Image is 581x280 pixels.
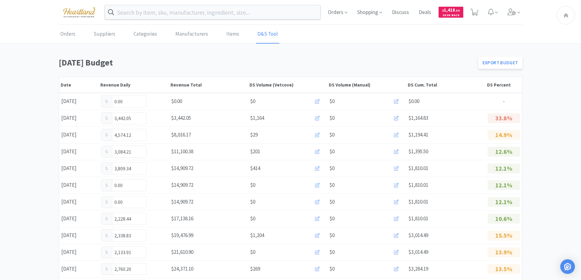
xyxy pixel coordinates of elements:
[100,82,167,88] div: Revenue Daily
[250,114,264,122] span: $1,164
[171,249,193,255] span: $21,610.90
[408,98,419,105] span: $0.00
[329,214,335,223] span: $0
[250,147,260,156] span: $201
[488,264,520,274] p: 13.5%
[488,214,520,224] p: 10.6%
[171,148,193,155] span: $11,100.38
[171,198,193,205] span: $14,909.72
[478,57,522,69] a: Export Budget
[408,115,428,121] span: $1,164.83
[329,114,335,122] span: $0
[488,113,520,123] p: 33.8%
[329,231,335,239] span: $0
[59,196,99,208] div: [DATE]
[442,14,460,18] span: Cash Back
[59,25,77,44] a: Orders
[560,259,575,274] div: Open Intercom Messenger
[329,82,405,88] div: DS Volume (Manual)
[408,182,428,188] span: $1,810.01
[389,10,411,15] a: Discuss
[250,131,258,139] span: $29
[61,82,97,88] div: Date
[408,165,428,172] span: $1,810.01
[329,147,335,156] span: $0
[250,97,255,105] span: $0
[171,265,193,272] span: $24,371.10
[59,162,99,175] div: [DATE]
[250,248,255,256] span: $0
[487,82,521,88] div: DS Percent
[250,164,260,172] span: $414
[408,82,484,88] div: DS Cum. Total
[250,265,260,273] span: $269
[329,248,335,256] span: $0
[171,182,193,188] span: $14,909.72
[105,5,321,19] input: Search by item, sku, manufacturer, ingredient, size...
[329,131,335,139] span: $0
[408,198,428,205] span: $1,810.01
[249,82,326,88] div: DS Volume (Vetcove)
[250,214,255,223] span: $0
[59,263,99,275] div: [DATE]
[59,179,99,191] div: [DATE]
[250,198,255,206] span: $0
[171,165,193,172] span: $14,909.72
[329,97,335,105] span: $0
[488,147,520,157] p: 12.6%
[59,4,100,20] img: cad7bdf275c640399d9c6e0c56f98fd2_10.png
[488,130,520,140] p: 14.9%
[171,232,193,239] span: $19,476.99
[59,112,99,124] div: [DATE]
[408,249,428,255] span: $3,014.49
[256,25,279,44] a: D&S Tool
[329,181,335,189] span: $0
[171,131,191,138] span: $8,016.17
[92,25,117,44] a: Suppliers
[59,95,99,108] div: [DATE]
[455,9,460,12] span: . 50
[442,7,460,13] span: 1,418
[171,215,193,222] span: $17,138.16
[408,232,428,239] span: $3,014.49
[59,229,99,242] div: [DATE]
[416,10,434,15] a: Deals
[59,56,475,69] h1: [DATE] Budget
[488,164,520,173] p: 12.1%
[488,247,520,257] p: 13.9%
[59,129,99,141] div: [DATE]
[250,181,255,189] span: $0
[250,231,264,239] span: $1,204
[488,197,520,207] p: 12.1%
[329,265,335,273] span: $0
[171,98,182,105] span: $0.00
[408,148,428,155] span: $1,395.50
[488,180,520,190] p: 12.1%
[225,25,241,44] a: Items
[329,198,335,206] span: $0
[170,82,247,88] div: Revenue Total
[408,215,428,222] span: $1,810.01
[132,25,159,44] a: Categories
[174,25,210,44] a: Manufacturers
[442,9,444,12] span: $
[408,131,428,138] span: $1,194.41
[329,164,335,172] span: $0
[59,145,99,158] div: [DATE]
[488,231,520,240] p: 15.5%
[59,246,99,258] div: [DATE]
[59,212,99,225] div: [DATE]
[408,265,428,272] span: $3,284.19
[171,115,191,121] span: $3,442.05
[439,4,463,20] a: $1,418.50Cash Back
[488,97,520,105] p: -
